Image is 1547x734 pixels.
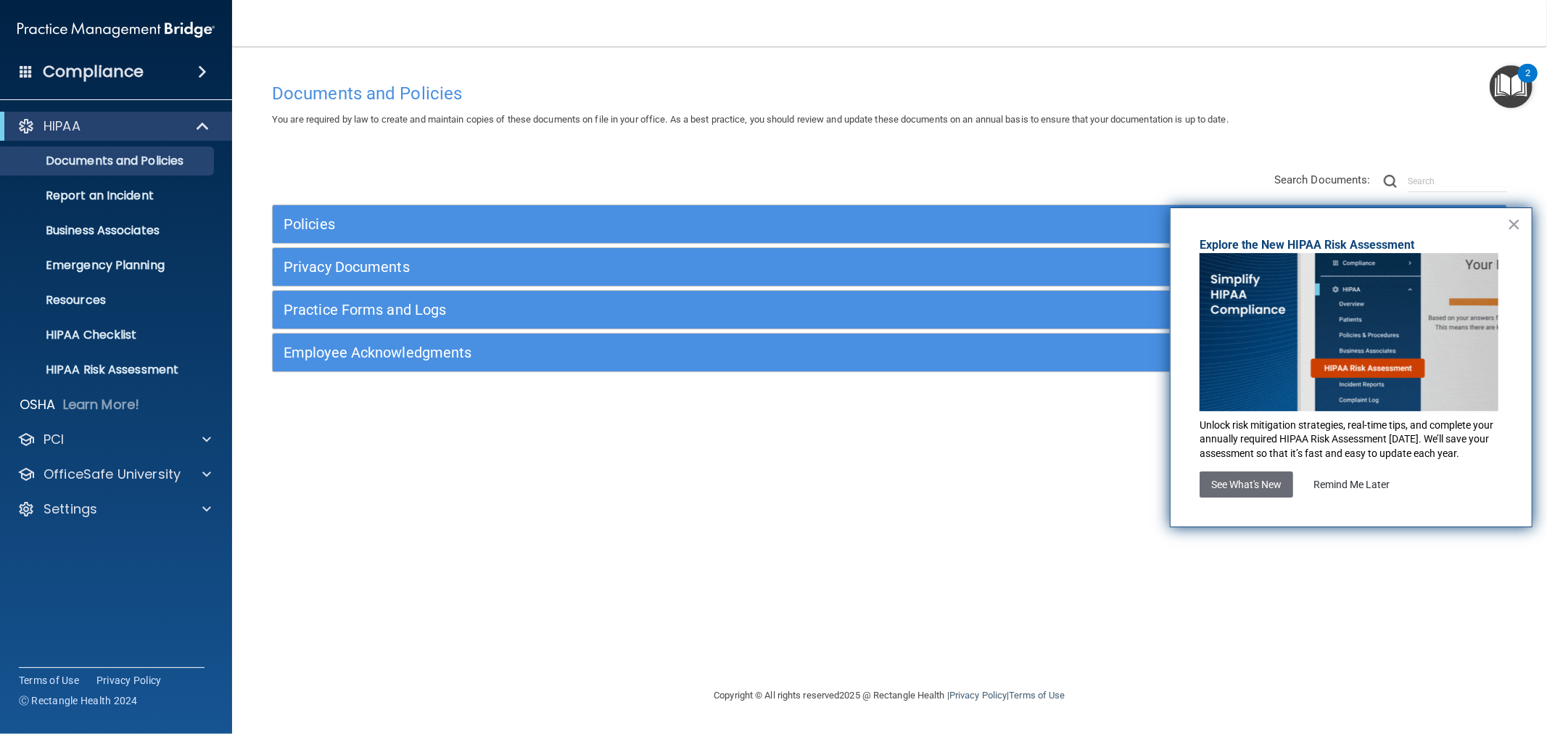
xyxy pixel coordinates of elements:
[63,396,140,413] p: Learn More!
[1490,65,1532,108] button: Open Resource Center, 2 new notifications
[284,345,1187,360] h5: Employee Acknowledgments
[9,328,207,342] p: HIPAA Checklist
[20,396,56,413] p: OSHA
[44,117,81,135] p: HIPAA
[1507,213,1521,236] button: Close
[1302,471,1401,498] button: Remind Me Later
[96,673,162,688] a: Privacy Policy
[272,84,1507,103] h4: Documents and Policies
[19,673,79,688] a: Terms of Use
[272,114,1229,125] span: You are required by law to create and maintain copies of these documents on file in your office. ...
[43,62,144,82] h4: Compliance
[1009,690,1065,701] a: Terms of Use
[284,302,1187,318] h5: Practice Forms and Logs
[1408,170,1507,192] input: Search
[9,223,207,238] p: Business Associates
[9,154,207,168] p: Documents and Policies
[9,258,207,273] p: Emergency Planning
[9,293,207,308] p: Resources
[625,672,1155,719] div: Copyright © All rights reserved 2025 @ Rectangle Health | |
[949,690,1007,701] a: Privacy Policy
[9,189,207,203] p: Report an Incident
[1200,418,1503,461] p: Unlock risk mitigation strategies, real-time tips, and complete your annually required HIPAA Risk...
[1200,471,1293,498] button: See What's New
[1200,237,1503,253] p: Explore the New HIPAA Risk Assessment
[19,693,138,708] span: Ⓒ Rectangle Health 2024
[44,431,64,448] p: PCI
[1525,73,1530,92] div: 2
[9,363,207,377] p: HIPAA Risk Assessment
[44,500,97,518] p: Settings
[284,259,1187,275] h5: Privacy Documents
[1274,173,1371,186] span: Search Documents:
[1384,175,1397,188] img: ic-search.3b580494.png
[284,216,1187,232] h5: Policies
[44,466,181,483] p: OfficeSafe University
[17,15,215,44] img: PMB logo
